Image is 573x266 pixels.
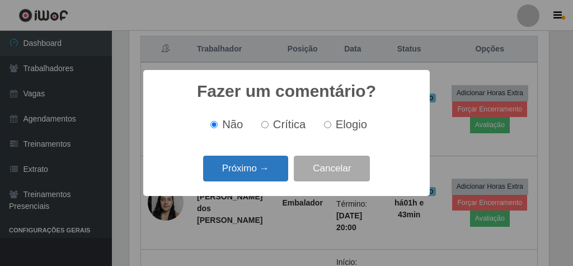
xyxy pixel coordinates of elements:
button: Próximo → [203,156,288,182]
button: Cancelar [294,156,370,182]
span: Não [222,118,243,130]
span: Elogio [336,118,367,130]
input: Não [210,121,218,128]
input: Elogio [324,121,331,128]
input: Crítica [261,121,269,128]
span: Crítica [273,118,306,130]
h2: Fazer um comentário? [197,81,376,101]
